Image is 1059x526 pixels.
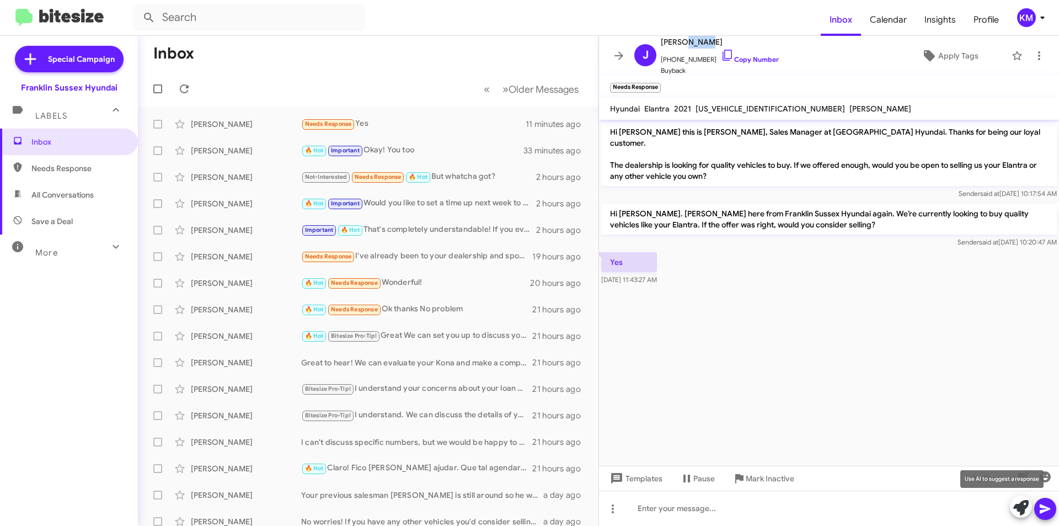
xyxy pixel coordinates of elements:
[530,278,590,289] div: 20 hours ago
[191,437,301,448] div: [PERSON_NAME]
[191,145,301,156] div: [PERSON_NAME]
[916,4,965,36] span: Insights
[861,4,916,36] a: Calendar
[409,173,427,180] span: 🔥 Hot
[979,238,998,246] span: said at
[536,225,590,236] div: 2 hours ago
[31,216,73,227] span: Save a Deal
[532,410,590,421] div: 21 hours ago
[305,412,351,419] span: Bitesize Pro-Tip!
[601,204,1057,235] p: Hi [PERSON_NAME]. [PERSON_NAME] here from Franklin Sussex Hyundai again. We’re currently looking ...
[305,173,347,180] span: Not-Interested
[48,54,115,65] span: Special Campaign
[331,200,360,207] span: Important
[601,122,1057,186] p: Hi [PERSON_NAME] this is [PERSON_NAME], Sales Manager at [GEOGRAPHIC_DATA] Hyundai. Thanks for be...
[153,45,194,62] h1: Inbox
[532,437,590,448] div: 21 hours ago
[484,82,490,96] span: «
[191,490,301,501] div: [PERSON_NAME]
[958,238,1057,246] span: Sender [DATE] 10:20:47 AM
[301,409,532,422] div: I understand. We can discuss the details of your Tucson when you visit the dealership. Let’s sche...
[35,111,67,121] span: Labels
[305,226,334,233] span: Important
[301,171,536,183] div: But whatcha got?
[191,463,301,474] div: [PERSON_NAME]
[301,277,530,289] div: Wonderful!
[643,46,649,64] span: J
[721,55,779,63] a: Copy Number
[191,172,301,183] div: [PERSON_NAME]
[301,462,532,475] div: Claro! Fico [PERSON_NAME] ajudar. Que tal agendar um horário para conversar mais sobre a venda do...
[31,136,125,147] span: Inbox
[532,304,590,315] div: 21 hours ago
[724,469,803,488] button: Mark Inactive
[661,35,779,49] span: [PERSON_NAME]
[502,82,509,96] span: »
[331,147,360,154] span: Important
[301,250,532,263] div: I've already been to your dealership and spoke to [PERSON_NAME]
[15,46,124,72] a: Special Campaign
[35,248,58,258] span: More
[301,197,536,210] div: Would you like to set a time up next week to come check it out. After the 13th since thats when i...
[532,384,590,395] div: 21 hours ago
[671,469,724,488] button: Pause
[674,104,691,114] span: 2021
[661,49,779,65] span: [PHONE_NUMBER]
[532,463,590,474] div: 21 hours ago
[599,469,671,488] button: Templates
[821,4,861,36] a: Inbox
[305,253,352,260] span: Needs Response
[610,104,640,114] span: Hyundai
[1008,8,1047,27] button: KM
[301,144,523,157] div: Okay! You too
[301,357,532,368] div: Great to hear! We can evaluate your Kona and make a competitive offer. Let’s schedule a time for ...
[496,78,585,100] button: Next
[959,189,1057,198] span: Sender [DATE] 10:17:54 AM
[980,189,999,198] span: said at
[191,331,301,342] div: [PERSON_NAME]
[478,78,585,100] nav: Page navigation example
[301,224,536,236] div: That's completely understandable! If you ever reconsider or want to chat in the future, feel free...
[305,465,324,472] span: 🔥 Hot
[305,200,324,207] span: 🔥 Hot
[536,172,590,183] div: 2 hours ago
[301,330,532,342] div: Great We can set you up to discuss your options when you come in for service. Just reach out and ...
[301,437,532,448] div: I can't discuss specific numbers, but we would be happy to evaluate your vehicle. Would you like ...
[301,490,543,501] div: Your previous salesman [PERSON_NAME] is still around so he will gladly help!
[543,490,590,501] div: a day ago
[191,278,301,289] div: [PERSON_NAME]
[610,83,661,93] small: Needs Response
[849,104,911,114] span: [PERSON_NAME]
[133,4,365,31] input: Search
[532,331,590,342] div: 21 hours ago
[601,252,657,272] p: Yes
[532,251,590,262] div: 19 hours ago
[305,385,351,392] span: Bitesize Pro-Tip!
[696,104,845,114] span: [US_VEHICLE_IDENTIFICATION_NUMBER]
[31,163,125,174] span: Needs Response
[191,251,301,262] div: [PERSON_NAME]
[305,306,324,313] span: 🔥 Hot
[536,198,590,209] div: 2 hours ago
[191,410,301,421] div: [PERSON_NAME]
[893,46,1006,66] button: Apply Tags
[1017,8,1036,27] div: KM
[191,384,301,395] div: [PERSON_NAME]
[693,469,715,488] span: Pause
[965,4,1008,36] a: Profile
[31,189,94,200] span: All Conversations
[191,225,301,236] div: [PERSON_NAME]
[21,82,117,93] div: Franklin Sussex Hyundai
[526,119,590,130] div: 11 minutes ago
[191,357,301,368] div: [PERSON_NAME]
[355,173,402,180] span: Needs Response
[305,120,352,127] span: Needs Response
[960,470,1044,488] div: Use AI to suggest a response
[305,332,324,339] span: 🔥 Hot
[608,469,662,488] span: Templates
[341,226,360,233] span: 🔥 Hot
[191,304,301,315] div: [PERSON_NAME]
